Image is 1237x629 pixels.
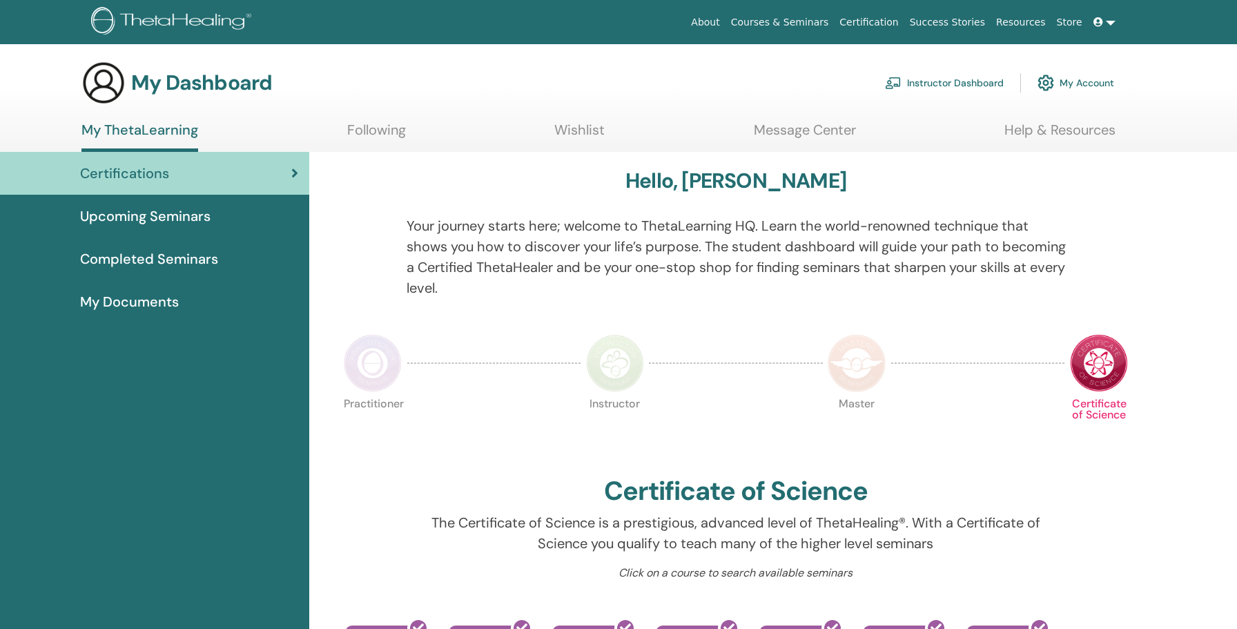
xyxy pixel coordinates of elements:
[81,61,126,105] img: generic-user-icon.jpg
[754,122,856,148] a: Message Center
[80,291,179,312] span: My Documents
[344,334,402,392] img: Practitioner
[885,77,902,89] img: chalkboard-teacher.svg
[1038,68,1114,98] a: My Account
[885,68,1004,98] a: Instructor Dashboard
[1070,334,1128,392] img: Certificate of Science
[407,512,1066,554] p: The Certificate of Science is a prestigious, advanced level of ThetaHealing®. With a Certificate ...
[1070,398,1128,456] p: Certificate of Science
[80,249,218,269] span: Completed Seminars
[81,122,198,152] a: My ThetaLearning
[828,334,886,392] img: Master
[344,398,402,456] p: Practitioner
[91,7,256,38] img: logo.png
[1004,122,1116,148] a: Help & Resources
[586,398,644,456] p: Instructor
[407,565,1066,581] p: Click on a course to search available seminars
[904,10,991,35] a: Success Stories
[80,163,169,184] span: Certifications
[991,10,1051,35] a: Resources
[347,122,406,148] a: Following
[625,168,846,193] h3: Hello, [PERSON_NAME]
[834,10,904,35] a: Certification
[1051,10,1088,35] a: Store
[604,476,868,507] h2: Certificate of Science
[725,10,835,35] a: Courses & Seminars
[407,215,1066,298] p: Your journey starts here; welcome to ThetaLearning HQ. Learn the world-renowned technique that sh...
[554,122,605,148] a: Wishlist
[586,334,644,392] img: Instructor
[1038,71,1054,95] img: cog.svg
[685,10,725,35] a: About
[131,70,272,95] h3: My Dashboard
[828,398,886,456] p: Master
[80,206,211,226] span: Upcoming Seminars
